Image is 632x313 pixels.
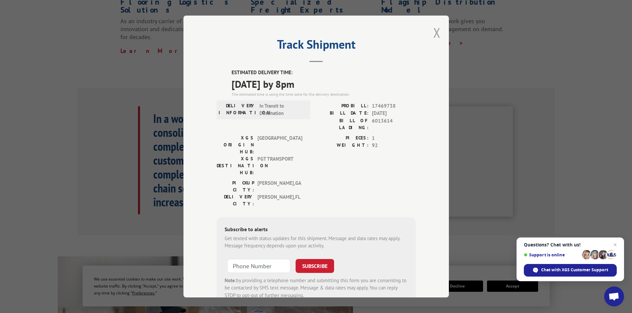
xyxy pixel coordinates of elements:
[524,242,617,247] span: Questions? Chat with us!
[316,142,369,149] label: WEIGHT:
[225,225,408,235] div: Subscribe to alerts
[316,110,369,117] label: BILL DATE:
[232,91,416,97] div: The estimated time is using the time zone for the delivery destination.
[225,277,408,299] div: by providing a telephone number and submitting this form you are consenting to be contacted by SM...
[604,287,624,306] a: Open chat
[372,117,416,131] span: 6013614
[217,193,254,207] label: DELIVERY CITY:
[259,102,304,117] span: In Transit to Destination
[225,235,408,250] div: Get texted with status updates for this shipment. Message and data rates may apply. Message frequ...
[372,102,416,110] span: 17469738
[257,155,302,176] span: PGT TRANSPORT
[232,77,416,91] span: [DATE] by 8pm
[217,155,254,176] label: XGS DESTINATION HUB:
[433,24,441,41] button: Close modal
[296,259,334,273] button: SUBSCRIBE
[372,134,416,142] span: 1
[316,102,369,110] label: PROBILL:
[232,69,416,77] label: ESTIMATED DELIVERY TIME:
[257,134,302,155] span: [GEOGRAPHIC_DATA]
[227,259,290,273] input: Phone Number
[217,40,416,52] h2: Track Shipment
[257,193,302,207] span: [PERSON_NAME] , FL
[217,134,254,155] label: XGS ORIGIN HUB:
[541,267,608,273] span: Chat with XGS Customer Support
[316,117,369,131] label: BILL OF LADING:
[219,102,256,117] label: DELIVERY INFORMATION:
[372,110,416,117] span: [DATE]
[316,134,369,142] label: PIECES:
[225,277,236,284] strong: Note:
[372,142,416,149] span: 92
[524,252,580,257] span: Support is online
[524,264,617,277] span: Chat with XGS Customer Support
[217,180,254,193] label: PICKUP CITY:
[257,180,302,193] span: [PERSON_NAME] , GA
